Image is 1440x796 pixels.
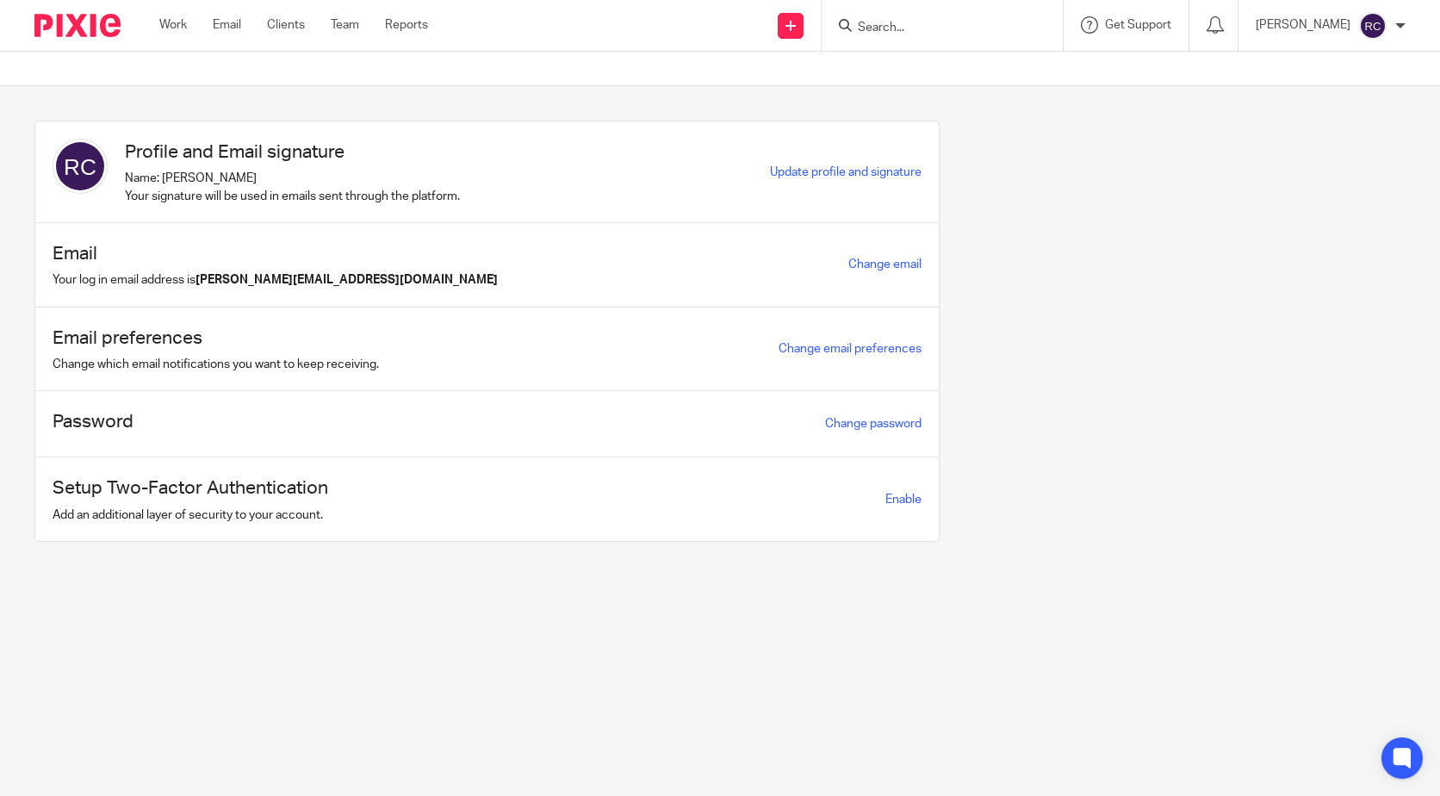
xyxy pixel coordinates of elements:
p: Change which email notifications you want to keep receiving. [53,356,379,373]
h1: Email [53,240,498,267]
a: Team [331,16,359,34]
b: [PERSON_NAME][EMAIL_ADDRESS][DOMAIN_NAME] [196,274,498,286]
img: Pixie [34,14,121,37]
a: Update profile and signature [770,166,922,178]
h1: Setup Two-Factor Authentication [53,475,328,501]
input: Search [856,21,1011,36]
h1: Profile and Email signature [125,139,460,165]
a: Change email [848,258,922,271]
p: Your log in email address is [53,271,498,289]
a: Email [213,16,241,34]
p: Add an additional layer of security to your account. [53,507,328,524]
img: svg%3E [1359,12,1387,40]
a: Clients [267,16,305,34]
a: Reports [385,16,428,34]
span: Enable [885,494,922,506]
a: Change password [825,418,922,430]
span: Get Support [1105,19,1171,31]
p: [PERSON_NAME] [1256,16,1350,34]
img: svg%3E [53,139,108,194]
a: Work [159,16,187,34]
h1: Password [53,408,133,435]
p: Name: [PERSON_NAME] Your signature will be used in emails sent through the platform. [125,170,460,205]
h1: Email preferences [53,325,379,351]
a: Change email preferences [779,343,922,355]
